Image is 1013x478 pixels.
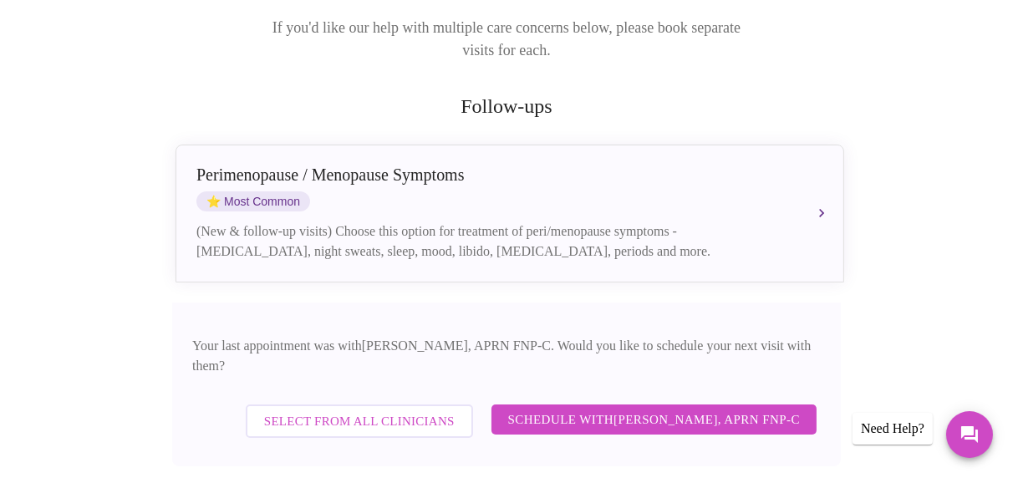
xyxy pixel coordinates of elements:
span: star [206,195,221,208]
span: Select from All Clinicians [264,410,455,432]
div: (New & follow-up visits) Choose this option for treatment of peri/menopause symptoms - [MEDICAL_D... [196,221,790,262]
button: Messages [946,411,993,458]
button: Perimenopause / Menopause SymptomsstarMost Common(New & follow-up visits) Choose this option for ... [176,145,844,282]
span: Most Common [196,191,310,211]
button: Schedule with[PERSON_NAME], APRN FNP-C [491,404,817,435]
p: Your last appointment was with [PERSON_NAME], APRN FNP-C . Would you like to schedule your next v... [192,336,821,376]
button: Select from All Clinicians [246,404,473,438]
div: Perimenopause / Menopause Symptoms [196,165,790,185]
p: If you'd like our help with multiple care concerns below, please book separate visits for each. [249,17,764,62]
div: Need Help? [853,413,933,445]
h2: Follow-ups [172,95,841,118]
span: Schedule with [PERSON_NAME], APRN FNP-C [508,409,800,430]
